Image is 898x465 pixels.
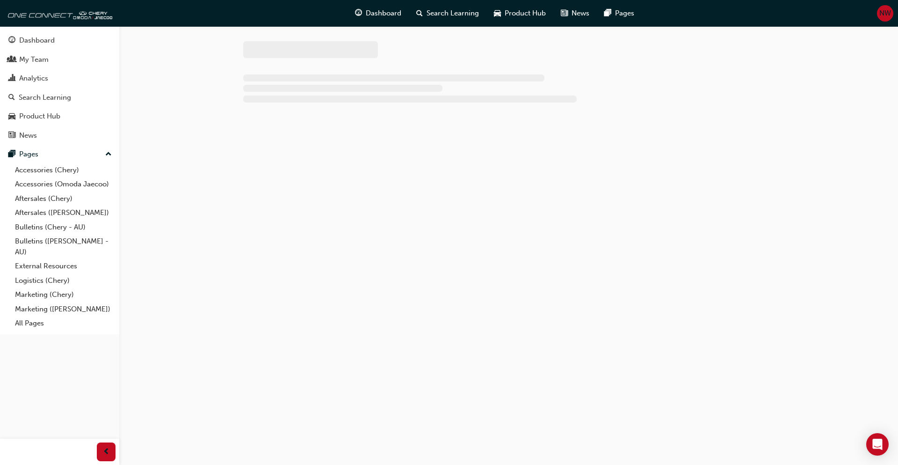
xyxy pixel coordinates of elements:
span: search-icon [8,94,15,102]
div: Open Intercom Messenger [866,433,889,456]
a: Bulletins (Chery - AU) [11,220,116,235]
div: Analytics [19,73,48,84]
a: Logistics (Chery) [11,273,116,288]
a: Search Learning [4,89,116,106]
div: News [19,130,37,141]
span: NW [879,8,891,19]
div: Dashboard [19,35,55,46]
span: Pages [615,8,634,19]
span: Product Hub [505,8,546,19]
a: Analytics [4,70,116,87]
a: Accessories (Omoda Jaecoo) [11,177,116,192]
span: car-icon [8,112,15,121]
a: Dashboard [4,32,116,49]
div: Product Hub [19,111,60,122]
span: pages-icon [604,7,611,19]
span: prev-icon [103,446,110,458]
span: guage-icon [8,37,15,45]
a: External Resources [11,259,116,273]
div: My Team [19,54,49,65]
a: All Pages [11,316,116,331]
span: guage-icon [355,7,362,19]
button: Pages [4,146,116,163]
button: DashboardMy TeamAnalyticsSearch LearningProduct HubNews [4,30,116,146]
a: news-iconNews [553,4,597,23]
img: oneconnect [5,4,112,22]
a: Product Hub [4,108,116,125]
a: My Team [4,51,116,68]
a: pages-iconPages [597,4,642,23]
span: up-icon [105,148,112,161]
span: people-icon [8,56,15,64]
span: News [572,8,589,19]
span: search-icon [416,7,423,19]
a: Marketing ([PERSON_NAME]) [11,302,116,317]
a: Marketing (Chery) [11,288,116,302]
span: chart-icon [8,74,15,83]
a: car-iconProduct Hub [486,4,553,23]
button: NW [877,5,893,22]
a: News [4,127,116,144]
a: Bulletins ([PERSON_NAME] - AU) [11,234,116,259]
a: guage-iconDashboard [348,4,409,23]
a: search-iconSearch Learning [409,4,486,23]
span: Search Learning [427,8,479,19]
div: Search Learning [19,92,71,103]
span: pages-icon [8,150,15,159]
a: Aftersales ([PERSON_NAME]) [11,206,116,220]
span: Dashboard [366,8,401,19]
a: Accessories (Chery) [11,163,116,177]
div: Pages [19,149,38,160]
span: car-icon [494,7,501,19]
span: news-icon [561,7,568,19]
span: news-icon [8,132,15,140]
a: Aftersales (Chery) [11,192,116,206]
